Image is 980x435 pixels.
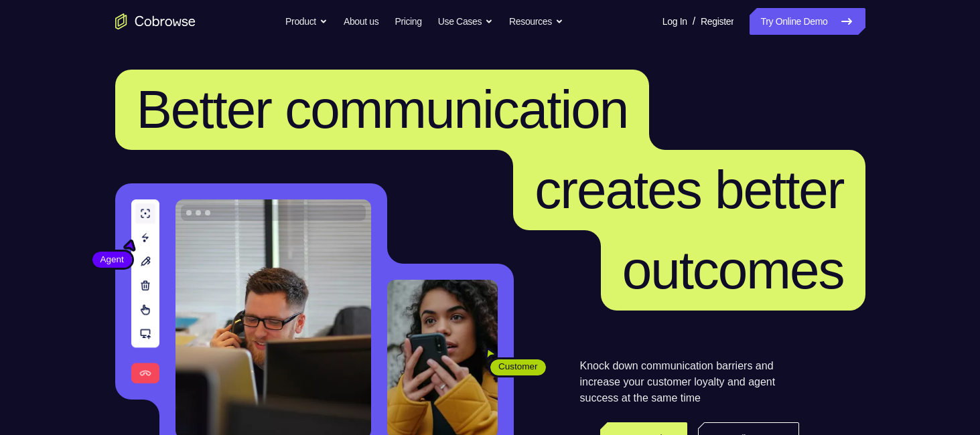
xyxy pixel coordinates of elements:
span: outcomes [622,240,844,300]
button: Use Cases [438,8,493,35]
a: About us [344,8,378,35]
span: creates better [535,160,843,220]
button: Resources [509,8,563,35]
a: Register [701,8,733,35]
a: Pricing [395,8,421,35]
a: Log In [662,8,687,35]
span: Better communication [137,80,628,139]
a: Go to the home page [115,13,196,29]
p: Knock down communication barriers and increase your customer loyalty and agent success at the sam... [580,358,799,406]
span: / [693,13,695,29]
a: Try Online Demo [750,8,865,35]
button: Product [285,8,328,35]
